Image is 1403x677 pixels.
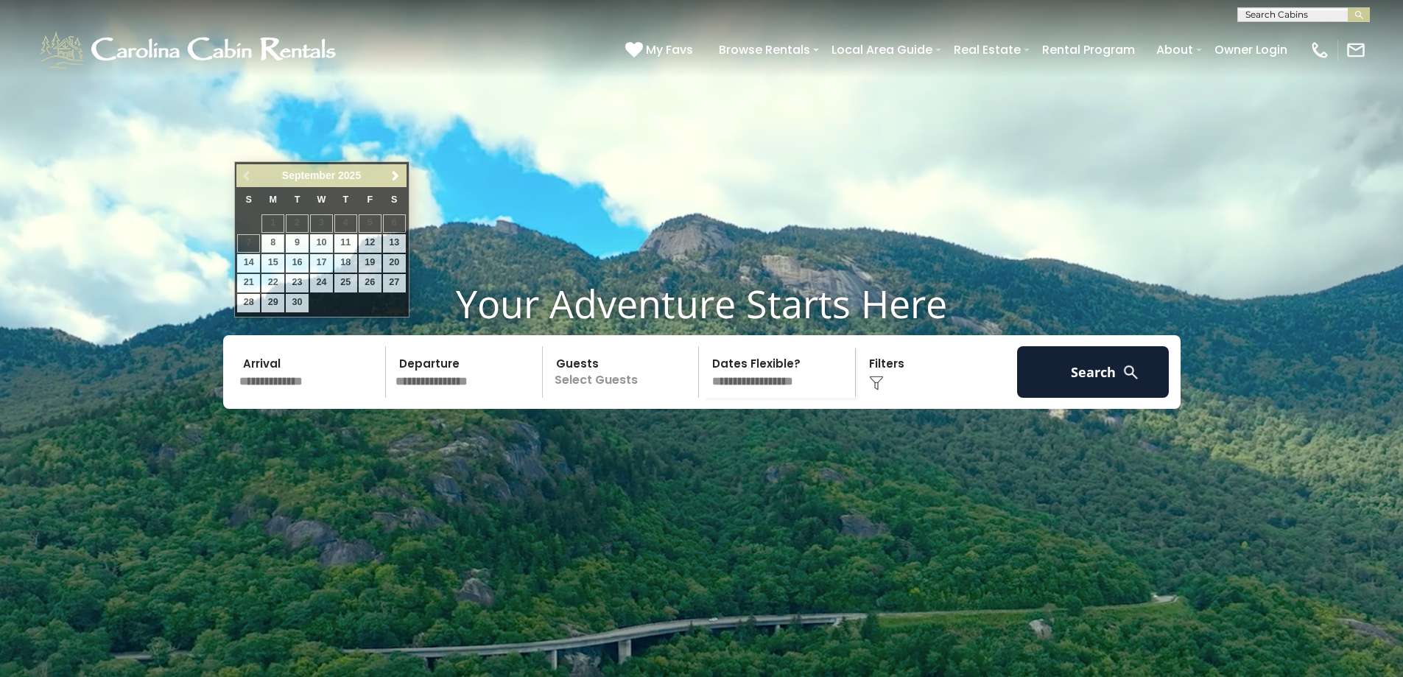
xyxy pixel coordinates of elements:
[359,234,381,253] a: 12
[711,37,817,63] a: Browse Rentals
[269,194,277,205] span: Monday
[547,346,699,398] p: Select Guests
[286,294,309,312] a: 30
[295,194,300,205] span: Tuesday
[237,294,260,312] a: 28
[338,169,361,181] span: 2025
[646,41,693,59] span: My Favs
[334,254,357,273] a: 18
[383,254,406,273] a: 20
[359,274,381,292] a: 26
[1309,40,1330,60] img: phone-regular-white.png
[824,37,940,63] a: Local Area Guide
[625,41,697,60] a: My Favs
[390,170,401,182] span: Next
[261,234,284,253] a: 8
[310,234,333,253] a: 10
[391,194,397,205] span: Saturday
[359,254,381,273] a: 19
[1149,37,1200,63] a: About
[334,234,357,253] a: 11
[237,274,260,292] a: 21
[11,281,1392,326] h1: Your Adventure Starts Here
[343,194,349,205] span: Thursday
[310,254,333,273] a: 17
[261,294,284,312] a: 29
[383,234,406,253] a: 13
[237,254,260,273] a: 14
[1017,346,1170,398] button: Search
[261,254,284,273] a: 15
[286,274,309,292] a: 23
[383,274,406,292] a: 27
[286,254,309,273] a: 16
[246,194,252,205] span: Sunday
[387,166,405,185] a: Next
[261,274,284,292] a: 22
[334,274,357,292] a: 25
[1207,37,1295,63] a: Owner Login
[282,169,335,181] span: September
[1035,37,1142,63] a: Rental Program
[37,28,342,72] img: White-1-1-2.png
[317,194,326,205] span: Wednesday
[310,274,333,292] a: 24
[946,37,1028,63] a: Real Estate
[1346,40,1366,60] img: mail-regular-white.png
[367,194,373,205] span: Friday
[869,376,884,390] img: filter--v1.png
[1122,363,1140,382] img: search-regular-white.png
[286,234,309,253] a: 9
